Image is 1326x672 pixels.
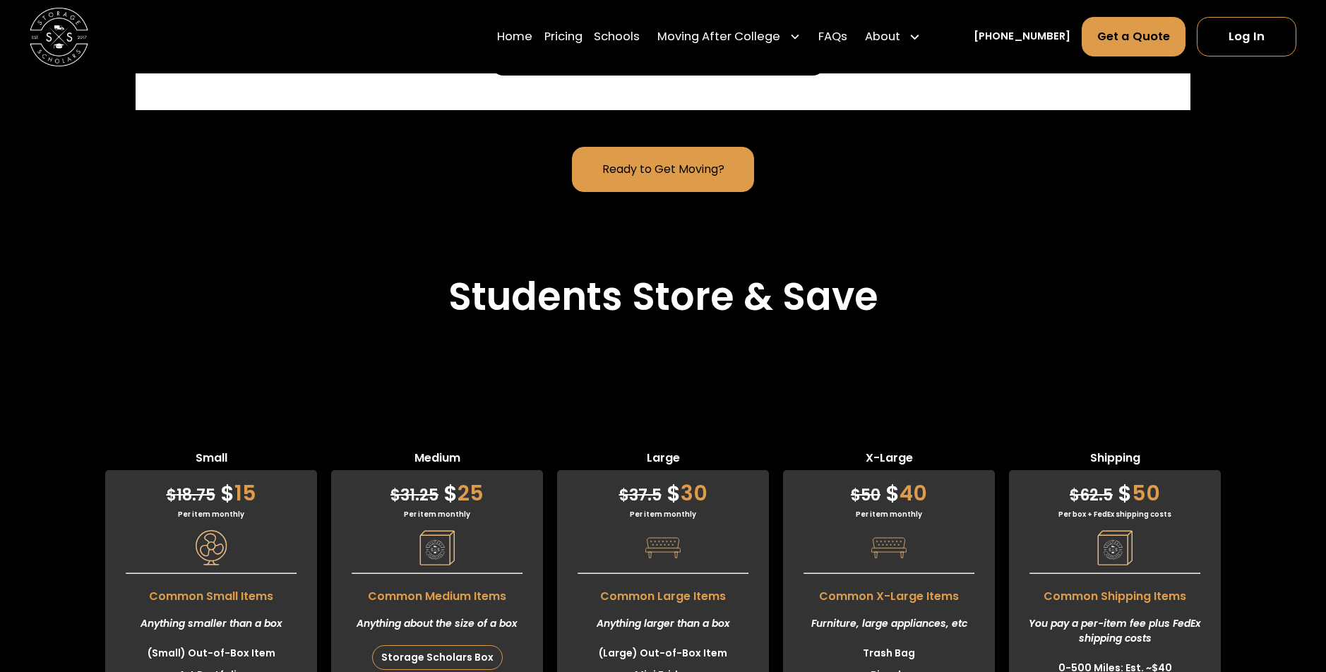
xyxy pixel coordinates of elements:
[619,484,662,506] span: 37.5
[331,605,543,642] div: Anything about the size of a box
[544,16,583,57] a: Pricing
[390,484,438,506] span: 31.25
[818,16,847,57] a: FAQs
[557,642,769,664] li: (Large) Out-of-Box Item
[105,509,317,520] div: Per item monthly
[974,29,1070,44] a: [PHONE_NUMBER]
[220,478,234,508] span: $
[645,530,681,565] img: Pricing Category Icon
[783,581,995,605] span: Common X-Large Items
[390,484,400,506] span: $
[448,274,878,320] h2: Students Store & Save
[871,530,907,565] img: Pricing Category Icon
[859,16,927,57] div: About
[865,28,900,45] div: About
[572,147,754,191] a: Ready to Get Moving?
[557,509,769,520] div: Per item monthly
[30,7,88,66] img: Storage Scholars main logo
[557,605,769,642] div: Anything larger than a box
[783,509,995,520] div: Per item monthly
[1009,509,1221,520] div: Per box + FedEx shipping costs
[373,646,502,669] div: Storage Scholars Box
[783,470,995,509] div: 40
[1097,530,1133,565] img: Pricing Category Icon
[783,605,995,642] div: Furniture, large appliances, etc
[1070,484,1080,506] span: $
[105,450,317,470] span: Small
[885,478,900,508] span: $
[331,509,543,520] div: Per item monthly
[783,642,995,664] li: Trash Bag
[783,450,995,470] span: X-Large
[167,484,215,506] span: 18.75
[193,530,229,565] img: Pricing Category Icon
[167,484,177,506] span: $
[1009,450,1221,470] span: Shipping
[657,28,780,45] div: Moving After College
[105,470,317,509] div: 15
[557,450,769,470] span: Large
[557,581,769,605] span: Common Large Items
[331,470,543,509] div: 25
[594,16,640,57] a: Schools
[1118,478,1132,508] span: $
[497,16,532,57] a: Home
[105,642,317,664] li: (Small) Out-of-Box Item
[619,484,629,506] span: $
[105,581,317,605] span: Common Small Items
[557,470,769,509] div: 30
[443,478,458,508] span: $
[1197,17,1296,56] a: Log In
[419,530,455,565] img: Pricing Category Icon
[331,450,543,470] span: Medium
[851,484,880,506] span: 50
[652,16,807,57] div: Moving After College
[851,484,861,506] span: $
[1009,470,1221,509] div: 50
[667,478,681,508] span: $
[1070,484,1113,506] span: 62.5
[1009,581,1221,605] span: Common Shipping Items
[105,605,317,642] div: Anything smaller than a box
[1082,17,1185,56] a: Get a Quote
[331,581,543,605] span: Common Medium Items
[1009,605,1221,657] div: You pay a per-item fee plus FedEx shipping costs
